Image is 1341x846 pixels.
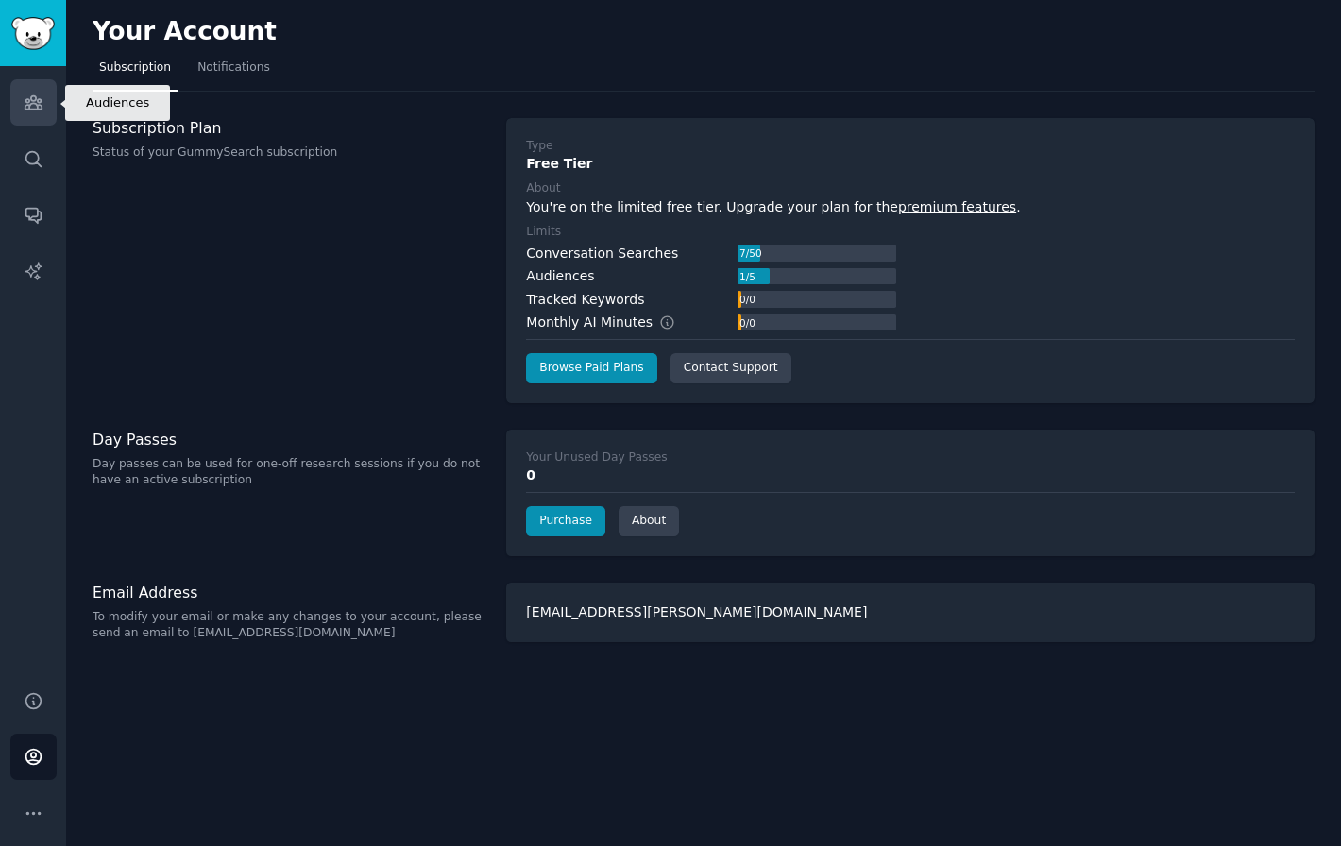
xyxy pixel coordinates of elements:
[191,53,277,92] a: Notifications
[526,353,656,383] a: Browse Paid Plans
[526,506,605,536] a: Purchase
[738,291,756,308] div: 0 / 0
[526,244,678,263] div: Conversation Searches
[11,17,55,50] img: GummySearch logo
[526,224,561,241] div: Limits
[526,449,667,466] div: Your Unused Day Passes
[93,456,486,489] p: Day passes can be used for one-off research sessions if you do not have an active subscription
[93,609,486,642] p: To modify your email or make any changes to your account, please send an email to [EMAIL_ADDRESS]...
[619,506,679,536] a: About
[526,290,644,310] div: Tracked Keywords
[526,197,1295,217] div: You're on the limited free tier. Upgrade your plan for the .
[670,353,791,383] a: Contact Support
[526,465,1295,485] div: 0
[526,313,695,332] div: Monthly AI Minutes
[93,144,486,161] p: Status of your GummySearch subscription
[526,266,594,286] div: Audiences
[93,53,178,92] a: Subscription
[738,268,756,285] div: 1 / 5
[506,583,1315,642] div: [EMAIL_ADDRESS][PERSON_NAME][DOMAIN_NAME]
[93,583,486,602] h3: Email Address
[526,138,552,155] div: Type
[99,59,171,76] span: Subscription
[738,245,763,262] div: 7 / 50
[93,118,486,138] h3: Subscription Plan
[526,154,1295,174] div: Free Tier
[93,17,277,47] h2: Your Account
[526,180,560,197] div: About
[738,314,756,331] div: 0 / 0
[898,199,1016,214] a: premium features
[197,59,270,76] span: Notifications
[93,430,486,449] h3: Day Passes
